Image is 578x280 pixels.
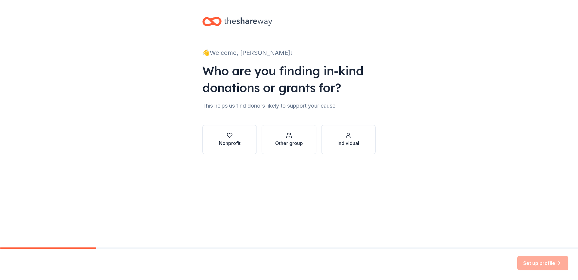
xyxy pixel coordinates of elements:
div: Other group [275,140,303,147]
div: Who are you finding in-kind donations or grants for? [202,62,376,96]
button: Nonprofit [202,125,257,154]
div: This helps us find donors likely to support your cause. [202,101,376,111]
div: Individual [337,140,359,147]
div: Nonprofit [219,140,241,147]
button: Other group [262,125,316,154]
button: Individual [321,125,376,154]
div: 👋 Welcome, [PERSON_NAME]! [202,48,376,58]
